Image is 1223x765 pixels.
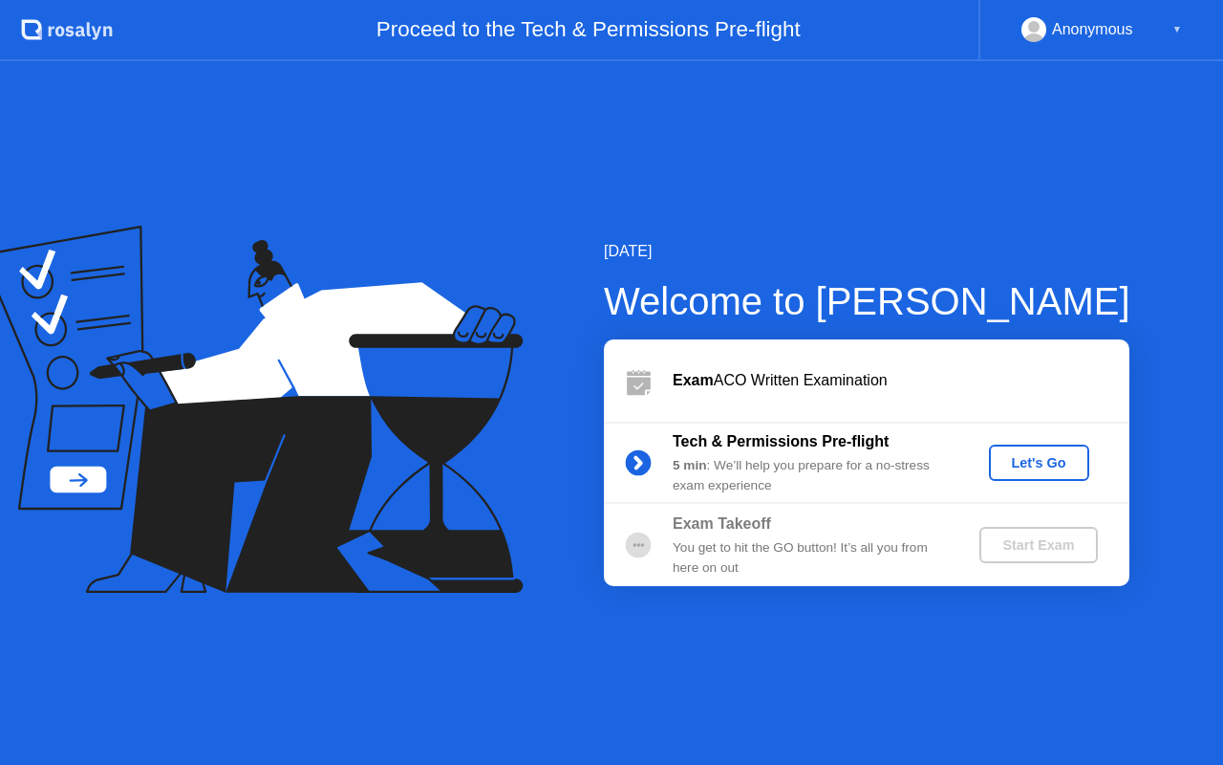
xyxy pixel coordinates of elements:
[989,445,1089,481] button: Let's Go
[673,456,948,495] div: : We’ll help you prepare for a no-stress exam experience
[673,458,707,472] b: 5 min
[673,369,1129,392] div: ACO Written Examination
[673,433,889,449] b: Tech & Permissions Pre-flight
[1172,17,1182,42] div: ▼
[987,537,1089,553] div: Start Exam
[673,538,948,578] div: You get to hit the GO button! It’s all you from here on out
[997,455,1082,470] div: Let's Go
[604,240,1130,263] div: [DATE]
[979,527,1097,563] button: Start Exam
[673,372,714,388] b: Exam
[1052,17,1133,42] div: Anonymous
[673,515,771,532] b: Exam Takeoff
[604,273,1130,330] div: Welcome to [PERSON_NAME]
